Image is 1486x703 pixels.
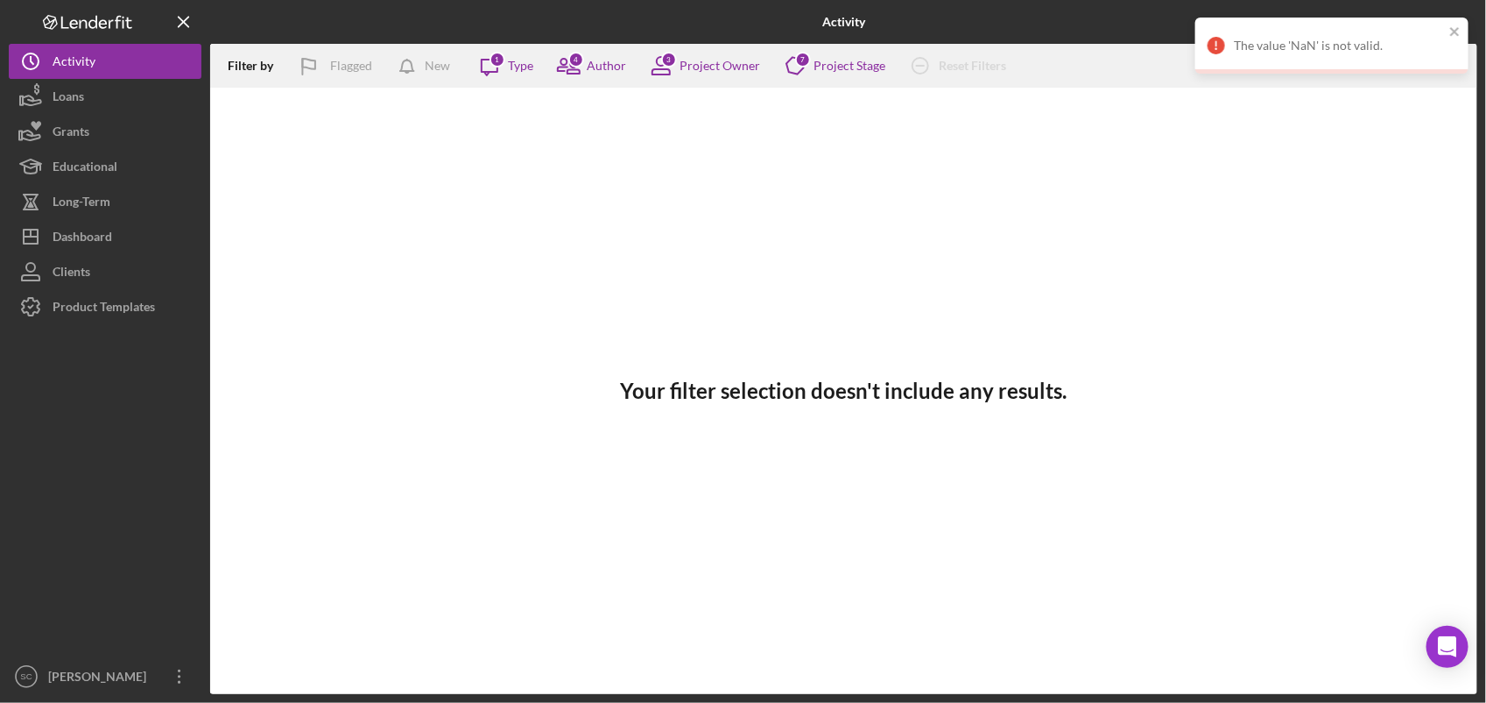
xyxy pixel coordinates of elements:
[228,59,286,73] div: Filter by
[661,52,677,67] div: 3
[286,48,390,83] button: Flagged
[1449,25,1461,41] button: close
[9,184,201,219] button: Long-Term
[9,254,201,289] button: Clients
[330,48,372,83] div: Flagged
[53,184,110,224] div: Long-Term
[621,379,1067,403] h3: Your filter selection doesn't include any results.
[53,114,89,153] div: Grants
[53,289,155,329] div: Product Templates
[587,59,626,73] div: Author
[53,44,95,83] div: Activity
[9,149,201,184] button: Educational
[20,672,32,682] text: SC
[53,149,117,188] div: Educational
[9,44,201,79] button: Activity
[568,52,584,67] div: 4
[489,52,505,67] div: 1
[9,114,201,149] button: Grants
[680,59,760,73] div: Project Owner
[508,59,533,73] div: Type
[53,254,90,294] div: Clients
[9,219,201,254] button: Dashboard
[390,48,468,83] button: New
[53,219,112,259] div: Dashboard
[898,48,1024,83] button: Reset Filters
[795,52,811,67] div: 7
[9,289,201,324] button: Product Templates
[1234,39,1444,53] div: The value 'NaN' is not valid.
[425,48,450,83] div: New
[939,48,1006,83] div: Reset Filters
[822,15,865,29] b: Activity
[813,59,885,73] div: Project Stage
[9,659,201,694] button: SC[PERSON_NAME]
[9,79,201,114] button: Loans
[44,659,158,699] div: [PERSON_NAME]
[53,79,84,118] div: Loans
[1426,626,1468,668] div: Open Intercom Messenger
